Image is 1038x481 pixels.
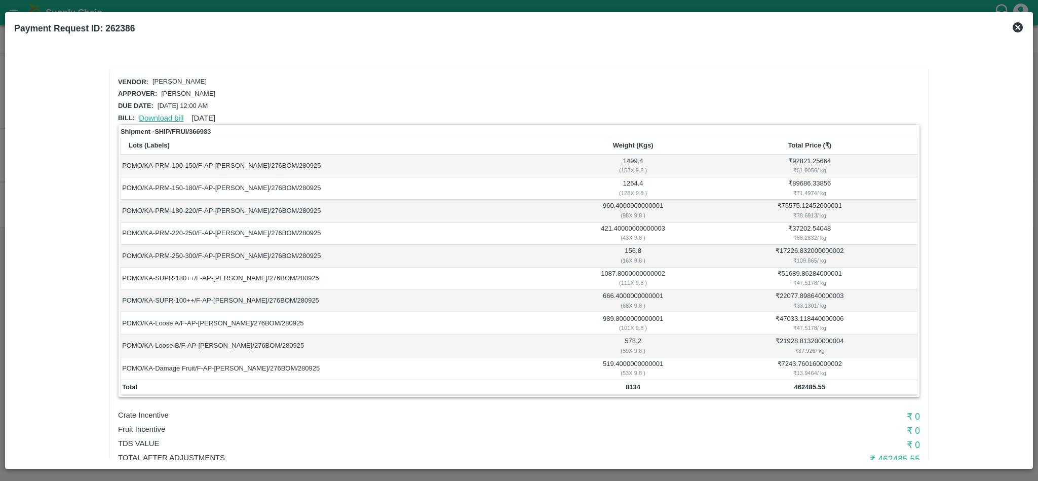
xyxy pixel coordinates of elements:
td: POMO/KA-Loose B/F-AP-[PERSON_NAME]/276BOM/280925 [121,335,564,357]
div: ( 101 X 9.8 ) [566,323,700,332]
h6: ₹ 0 [652,438,920,452]
span: Bill: [118,114,135,122]
b: Total Price (₹) [788,141,831,149]
span: [DATE] [191,114,215,122]
b: 462485.55 [794,383,825,391]
td: POMO/KA-PRM-250-300/F-AP-[PERSON_NAME]/276BOM/280925 [121,245,564,267]
td: POMO/KA-Loose A/F-AP-[PERSON_NAME]/276BOM/280925 [121,312,564,335]
p: Total After adjustments [118,452,652,463]
strong: Shipment - SHIP/FRUI/366983 [121,127,211,137]
a: Download bill [139,114,183,122]
b: Weight (Kgs) [613,141,653,149]
div: ( 16 X 9.8 ) [566,256,700,265]
td: ₹ 21928.813200000004 [702,335,918,357]
td: 156.8 [564,245,702,267]
div: ( 111 X 9.8 ) [566,278,700,287]
td: ₹ 75575.12452000001 [702,200,918,222]
td: POMO/KA-PRM-100-150/F-AP-[PERSON_NAME]/276BOM/280925 [121,155,564,177]
td: ₹ 89686.33856 [702,177,918,200]
td: ₹ 7243.760160000002 [702,357,918,380]
div: ₹ 61.9056 / kg [704,166,916,175]
p: [PERSON_NAME] [161,89,215,99]
div: ( 68 X 9.8 ) [566,301,700,310]
span: Approver: [118,90,157,97]
div: ₹ 47.5178 / kg [704,278,916,287]
div: ( 98 X 9.8 ) [566,211,700,220]
td: ₹ 22077.898640000003 [702,290,918,312]
p: TDS VALUE [118,438,652,449]
td: POMO/KA-Damage Fruit/F-AP-[PERSON_NAME]/276BOM/280925 [121,357,564,380]
td: 519.4000000000001 [564,357,702,380]
span: Vendor: [118,78,148,86]
div: ( 153 X 9.8 ) [566,166,700,175]
div: ₹ 13.9464 / kg [704,368,916,378]
td: 1499.4 [564,155,702,177]
td: 1087.8000000000002 [564,268,702,290]
td: POMO/KA-PRM-150-180/F-AP-[PERSON_NAME]/276BOM/280925 [121,177,564,200]
b: Lots (Labels) [129,141,170,149]
div: ( 53 X 9.8 ) [566,368,700,378]
p: [PERSON_NAME] [152,77,207,87]
div: ( 59 X 9.8 ) [566,346,700,355]
div: ( 128 X 9.8 ) [566,189,700,198]
td: 989.8000000000001 [564,312,702,335]
h6: ₹ 462485.55 [652,452,920,466]
td: 960.4000000000001 [564,200,702,222]
b: Total [122,383,137,391]
td: ₹ 47033.118440000006 [702,312,918,335]
td: 666.4000000000001 [564,290,702,312]
td: 578.2 [564,335,702,357]
div: ₹ 33.1301 / kg [704,301,916,310]
h6: ₹ 0 [652,410,920,424]
p: Crate Incentive [118,410,652,421]
p: [DATE] 12:00 AM [158,101,208,111]
div: ₹ 71.4974 / kg [704,189,916,198]
td: ₹ 37202.54048 [702,223,918,245]
span: Due date: [118,102,153,109]
b: 8134 [626,383,640,391]
div: ₹ 109.865 / kg [704,256,916,265]
td: ₹ 92821.25664 [702,155,918,177]
div: ₹ 47.5178 / kg [704,323,916,332]
div: ( 43 X 9.8 ) [566,233,700,242]
td: ₹ 51689.86284000001 [702,268,918,290]
div: ₹ 78.6913 / kg [704,211,916,220]
p: Fruit Incentive [118,424,652,435]
div: ₹ 88.2832 / kg [704,233,916,242]
td: POMO/KA-SUPR-180++/F-AP-[PERSON_NAME]/276BOM/280925 [121,268,564,290]
td: POMO/KA-PRM-220-250/F-AP-[PERSON_NAME]/276BOM/280925 [121,223,564,245]
td: POMO/KA-SUPR-100++/F-AP-[PERSON_NAME]/276BOM/280925 [121,290,564,312]
td: 421.40000000000003 [564,223,702,245]
b: Payment Request ID: 262386 [14,23,135,33]
h6: ₹ 0 [652,424,920,438]
div: ₹ 37.926 / kg [704,346,916,355]
td: ₹ 17226.832000000002 [702,245,918,267]
td: POMO/KA-PRM-180-220/F-AP-[PERSON_NAME]/276BOM/280925 [121,200,564,222]
td: 1254.4 [564,177,702,200]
